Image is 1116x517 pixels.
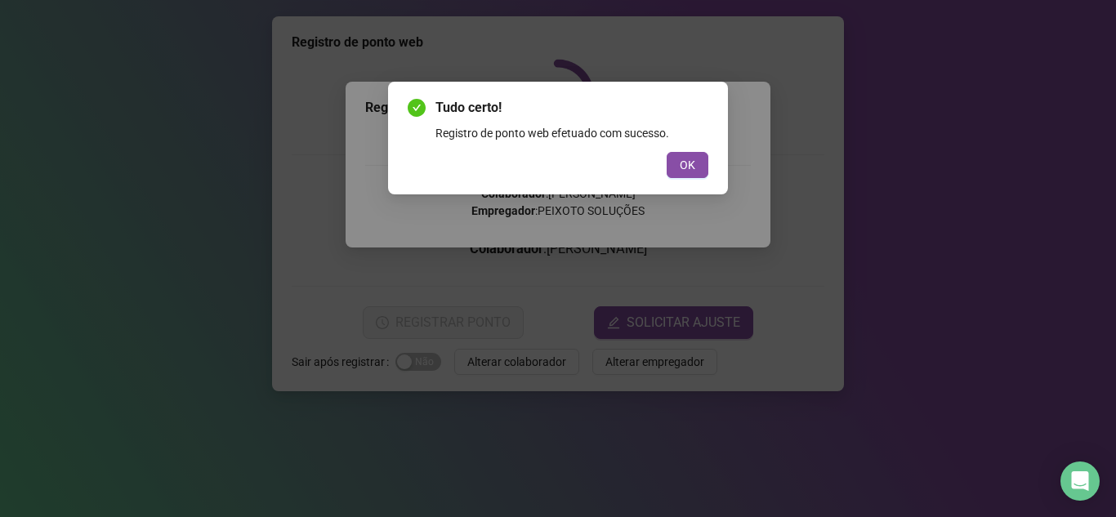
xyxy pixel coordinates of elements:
span: Tudo certo! [435,98,708,118]
div: Open Intercom Messenger [1060,461,1100,501]
div: Registro de ponto web efetuado com sucesso. [435,124,708,142]
span: OK [680,156,695,174]
span: check-circle [408,99,426,117]
button: OK [667,152,708,178]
